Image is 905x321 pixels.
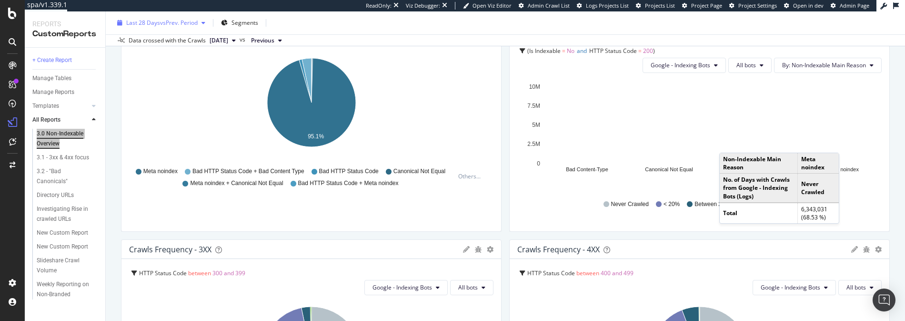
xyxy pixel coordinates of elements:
[143,167,178,176] span: Meta noindex
[32,29,98,40] div: CustomReports
[873,289,895,311] div: Open Intercom Messenger
[527,103,540,109] text: 7.5M
[251,36,274,45] span: Previous
[577,47,587,55] span: and
[797,153,839,174] td: Meta noindex
[875,246,882,253] div: gear
[139,269,187,277] span: HTTP Status Code
[840,2,869,9] span: Admin Page
[528,2,570,9] span: Admin Crawl List
[782,61,866,69] span: By: Non-Indexable Main Reason
[720,203,797,223] td: Total
[206,35,240,46] button: [DATE]
[738,2,777,9] span: Project Settings
[406,2,440,10] div: Viz Debugger:
[645,2,675,9] span: Projects List
[240,35,247,44] span: vs
[32,55,72,65] div: + Create Report
[37,129,99,149] a: 3.0 Non-Indexable Overview
[643,58,726,73] button: Google - Indexing Bots
[720,174,797,203] td: No. of Days with Crawls from Google - Indexing Bots (Logs)
[753,280,836,295] button: Google - Indexing Bots
[863,246,870,253] div: bug
[32,87,74,97] div: Manage Reports
[729,2,777,10] a: Project Settings
[601,269,633,277] span: 400 and 499
[567,47,574,55] span: No
[129,245,211,254] div: Crawls Frequency - 3XX
[458,172,485,180] div: Others...
[37,190,99,200] a: Directory URLs
[474,246,482,253] div: bug
[517,81,882,191] svg: A chart.
[651,61,710,69] span: Google - Indexing Bots
[32,73,71,83] div: Manage Tables
[664,200,680,208] span: < 20%
[509,17,890,232] div: Crawls Frequency By SegmentgeargearIs Indexable = NoandHTTP Status Code = 200Google - Indexing Bo...
[487,246,493,253] div: gear
[32,115,60,125] div: All Reports
[37,166,99,186] a: 3.2 - "Bad Canonicals"
[537,160,540,167] text: 0
[527,141,540,147] text: 2.5M
[519,2,570,10] a: Admin Crawl List
[366,2,392,10] div: ReadOnly:
[532,122,540,128] text: 5M
[577,2,629,10] a: Logs Projects List
[517,245,600,254] div: Crawls Frequency - 4XX
[393,167,445,176] span: Canonical Not Equal
[188,269,211,277] span: between
[566,166,608,172] text: Bad Content-Type
[37,166,90,186] div: 3.2 - "Bad Canonicals"
[126,19,160,27] span: Last 28 Days
[190,179,283,187] span: Meta noindex + Canonical Not Equal
[643,47,653,55] span: 200
[682,2,722,10] a: Project Page
[364,280,448,295] button: Google - Indexing Bots
[458,283,478,291] span: All bots
[32,55,99,65] a: + Create Report
[37,129,91,149] div: 3.0 Non-Indexable Overview
[37,153,89,163] div: 3.1 - 3xx & 4xx focus
[611,200,649,208] span: Never Crawled
[121,17,502,232] div: Non-Indexable URLs ReasonsgeargearA chart.Meta noindexBad HTTP Status Code + Bad Content TypeBad ...
[37,190,74,200] div: Directory URLs
[37,153,99,163] a: 3.1 - 3xx & 4xx focus
[32,101,89,111] a: Templates
[636,2,675,10] a: Projects List
[797,203,839,223] td: 6,343,031 (68.53 %)
[319,167,379,176] span: Bad HTTP Status Code
[562,47,565,55] span: =
[473,2,512,9] span: Open Viz Editor
[212,269,245,277] span: 300 and 399
[37,256,90,276] div: Slideshare Crawl Volume
[231,19,258,27] span: Segments
[728,58,772,73] button: All bots
[527,269,575,277] span: HTTP Status Code
[37,280,92,300] div: Weekly Reporting on Non-Branded
[589,47,637,55] span: HTTP Status Code
[831,2,869,10] a: Admin Page
[774,58,882,73] button: By: Non-Indexable Main Reason
[37,256,99,276] a: Slideshare Crawl Volume
[761,283,820,291] span: Google - Indexing Bots
[720,153,797,174] td: Non-Indexable Main Reason
[32,87,99,97] a: Manage Reports
[645,166,693,172] text: Canonical Not Equal
[210,36,228,45] span: 2025 Oct. 2nd
[529,83,540,90] text: 10M
[37,228,88,238] div: New Custom Report
[129,52,493,163] svg: A chart.
[576,269,599,277] span: between
[736,61,756,69] span: All bots
[463,2,512,10] a: Open Viz Editor
[298,179,399,187] span: Bad HTTP Status Code + Meta noindex
[32,101,59,111] div: Templates
[37,204,99,224] a: Investigating Rise in crawled URLs
[129,36,206,45] div: Data crossed with the Crawls
[37,242,88,252] div: New Custom Report
[247,35,286,46] button: Previous
[638,47,642,55] span: =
